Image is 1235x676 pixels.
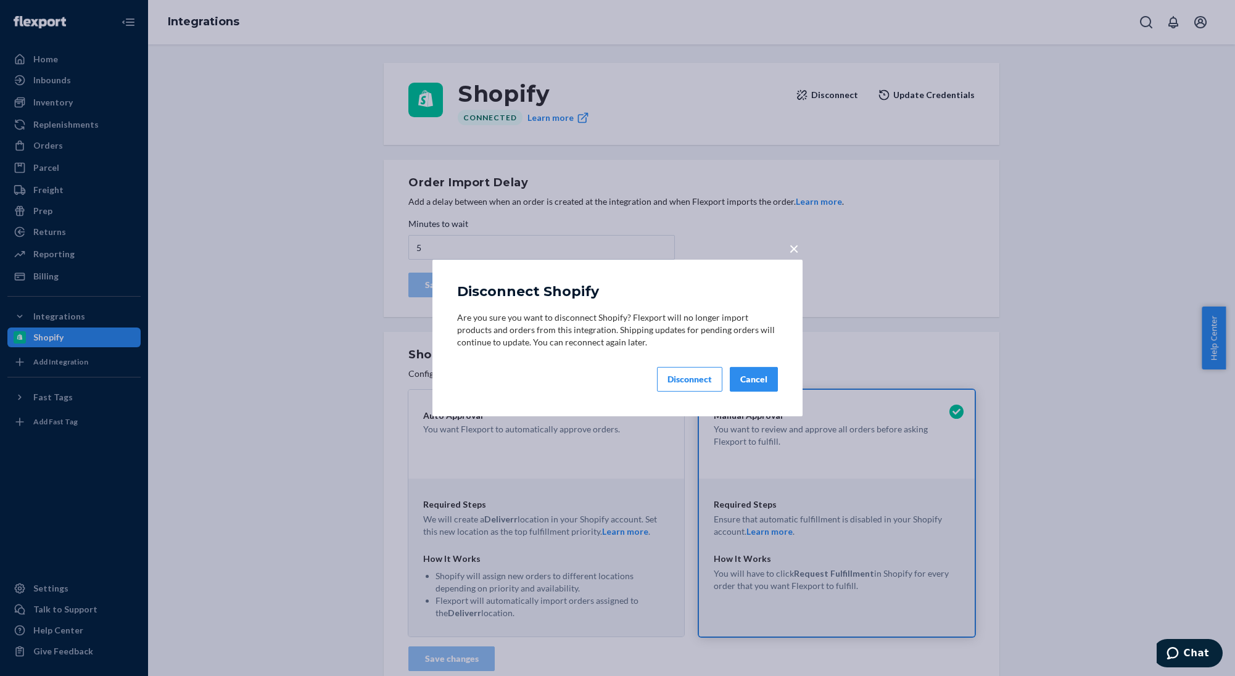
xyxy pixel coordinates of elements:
[730,367,778,392] button: Cancel
[667,373,712,385] div: Disconnect
[457,284,599,299] h5: Disconnect Shopify
[657,367,722,392] button: Disconnect
[457,311,778,348] p: Are you sure you want to disconnect Shopify? Flexport will no longer import products and orders f...
[1157,639,1223,670] iframe: Opens a widget where you can chat to one of our agents
[789,237,799,258] span: ×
